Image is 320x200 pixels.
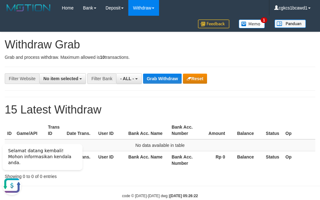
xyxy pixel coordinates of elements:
img: MOTION_logo.png [5,3,52,13]
img: panduan.png [275,19,306,28]
button: Grab Withdraw [143,74,182,84]
button: No item selected [39,73,86,84]
img: Button%20Memo.svg [239,19,265,28]
div: Filter Website [5,73,39,84]
th: Balance [234,151,263,169]
th: User ID [96,121,126,139]
button: - ALL - [116,73,141,84]
th: Trans ID [45,121,64,139]
th: Rp 0 [198,151,234,169]
span: 1 [261,17,267,23]
a: 1 [234,16,270,32]
th: ID [5,121,14,139]
img: Feedback.jpg [198,19,229,28]
th: Op [283,151,315,169]
span: - ALL - [120,76,134,81]
span: No item selected [43,76,78,81]
h1: Withdraw Grab [5,38,315,51]
th: Balance [234,121,263,139]
h1: 15 Latest Withdraw [5,103,315,116]
td: No data available in table [5,139,315,151]
th: Status [263,151,283,169]
strong: [DATE] 05:26:22 [170,194,198,198]
span: Selamat datang kembali! Mohon informasikan kendala anda. [8,10,71,27]
th: Bank Acc. Number [169,121,198,139]
th: Game/API [14,121,45,139]
th: Date Trans. [64,121,96,139]
th: User ID [96,151,126,169]
button: Open LiveChat chat widget [3,38,21,57]
small: code © [DATE]-[DATE] dwg | [122,194,198,198]
th: Bank Acc. Number [169,151,198,169]
th: Op [283,121,315,139]
th: Status [263,121,283,139]
button: Reset [183,74,207,84]
strong: 10 [100,55,105,60]
div: Filter Bank [87,73,116,84]
th: Amount [198,121,234,139]
th: Bank Acc. Name [126,151,169,169]
th: Bank Acc. Name [126,121,169,139]
p: Grab and process withdraw. Maximum allowed is transactions. [5,54,315,60]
